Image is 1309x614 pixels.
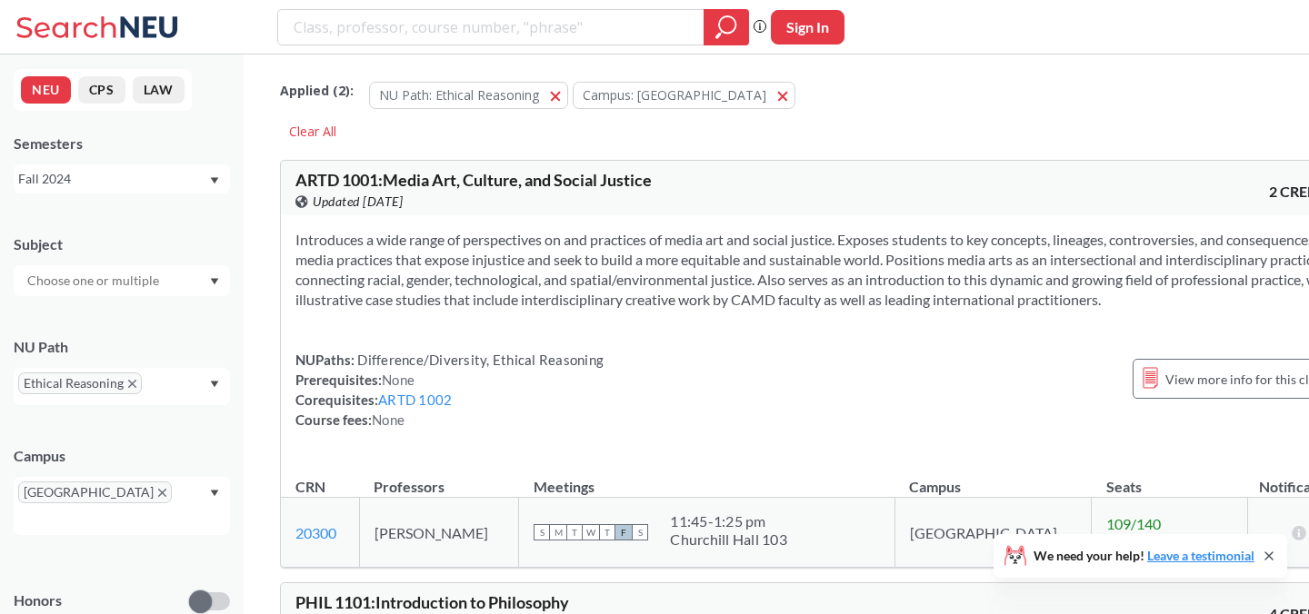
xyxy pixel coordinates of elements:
[632,524,648,540] span: S
[14,368,230,405] div: Ethical ReasoningX to remove pillDropdown arrow
[295,592,569,612] span: PHIL 1101 : Introduction to Philosophy
[894,498,1092,568] td: [GEOGRAPHIC_DATA]
[1034,550,1254,562] span: We need your help!
[133,76,185,104] button: LAW
[14,164,230,193] div: Fall 2024Dropdown arrow
[78,76,125,104] button: CPS
[378,391,452,408] a: ARTD 1002
[715,15,737,40] svg: magnifying glass
[18,270,171,292] input: Choose one or multiple
[295,524,336,541] a: 20300
[1106,515,1161,532] span: 109 / 140
[18,169,208,189] div: Fall 2024
[280,81,354,101] span: Applied ( 2 ):
[18,481,172,503] span: [GEOGRAPHIC_DATA]X to remove pill
[583,86,766,104] span: Campus: [GEOGRAPHIC_DATA]
[313,192,403,212] span: Updated [DATE]
[158,489,166,497] svg: X to remove pill
[369,82,568,109] button: NU Path: Ethical Reasoning
[14,477,230,535] div: [GEOGRAPHIC_DATA]X to remove pillDropdown arrow
[295,350,604,430] div: NUPaths: Prerequisites: Corequisites: Course fees:
[534,524,550,540] span: S
[210,177,219,184] svg: Dropdown arrow
[583,524,599,540] span: W
[14,134,230,153] div: Semesters
[566,524,583,540] span: T
[519,459,894,498] th: Meetings
[359,459,519,498] th: Professors
[210,490,219,497] svg: Dropdown arrow
[379,86,539,104] span: NU Path: Ethical Reasoning
[359,498,519,568] td: [PERSON_NAME]
[14,590,62,611] p: Honors
[1106,532,1216,550] span: 4/4 Waitlist Seats
[670,530,787,549] div: Churchill Hall 103
[1092,459,1247,498] th: Seats
[382,371,415,388] span: None
[18,372,142,394] span: Ethical ReasoningX to remove pill
[573,82,795,109] button: Campus: [GEOGRAPHIC_DATA]
[292,12,691,43] input: Class, professor, course number, "phrase"
[599,524,615,540] span: T
[704,9,749,45] div: magnifying glass
[14,446,230,466] div: Campus
[771,10,844,45] button: Sign In
[210,381,219,388] svg: Dropdown arrow
[670,512,787,530] div: 11:45 - 1:25 pm
[14,337,230,357] div: NU Path
[21,76,71,104] button: NEU
[894,459,1092,498] th: Campus
[210,278,219,285] svg: Dropdown arrow
[615,524,632,540] span: F
[355,352,604,368] span: Difference/Diversity, Ethical Reasoning
[372,411,405,428] span: None
[280,118,345,145] div: Clear All
[295,170,652,190] span: ARTD 1001 : Media Art, Culture, and Social Justice
[1147,548,1254,563] a: Leave a testimonial
[295,477,325,497] div: CRN
[14,265,230,296] div: Dropdown arrow
[14,234,230,254] div: Subject
[128,380,136,388] svg: X to remove pill
[550,524,566,540] span: M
